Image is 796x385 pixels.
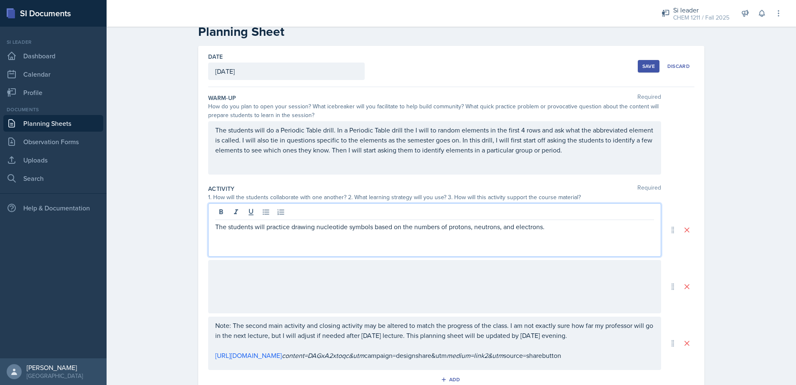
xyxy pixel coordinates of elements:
[447,351,503,360] em: medium=link2&utm
[3,152,103,168] a: Uploads
[208,52,223,61] label: Date
[3,38,103,46] div: Si leader
[673,5,729,15] div: Si leader
[3,84,103,101] a: Profile
[637,185,661,193] span: Required
[3,115,103,132] a: Planning Sheets
[215,350,654,360] p: campaign=designshare&utm source=sharebutton
[27,372,83,380] div: [GEOGRAPHIC_DATA]
[198,24,704,39] h2: Planning Sheet
[3,133,103,150] a: Observation Forms
[215,320,654,340] p: Note: The second main activity and closing activity may be altered to match the progress of the c...
[638,60,659,72] button: Save
[3,106,103,113] div: Documents
[215,222,654,232] p: The students will practice drawing nucleotide symbols based on the numbers of protons, neutrons, ...
[637,94,661,102] span: Required
[663,60,694,72] button: Discard
[443,376,460,383] div: Add
[208,193,661,202] div: 1. How will the students collaborate with one another? 2. What learning strategy will you use? 3....
[215,351,282,360] a: [URL][DOMAIN_NAME]
[215,125,654,155] p: The students will do a Periodic Table drill. In a Periodic Table drill the I will to random eleme...
[673,13,729,22] div: CHEM 1211 / Fall 2025
[3,47,103,64] a: Dashboard
[667,63,690,70] div: Discard
[3,66,103,82] a: Calendar
[208,94,236,102] label: Warm-Up
[3,200,103,216] div: Help & Documentation
[208,102,661,120] div: How do you plan to open your session? What icebreaker will you facilitate to help build community...
[642,63,655,70] div: Save
[3,170,103,187] a: Search
[282,351,364,360] em: content=DAGxA2xtoqc&utm
[208,185,235,193] label: Activity
[27,363,83,372] div: [PERSON_NAME]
